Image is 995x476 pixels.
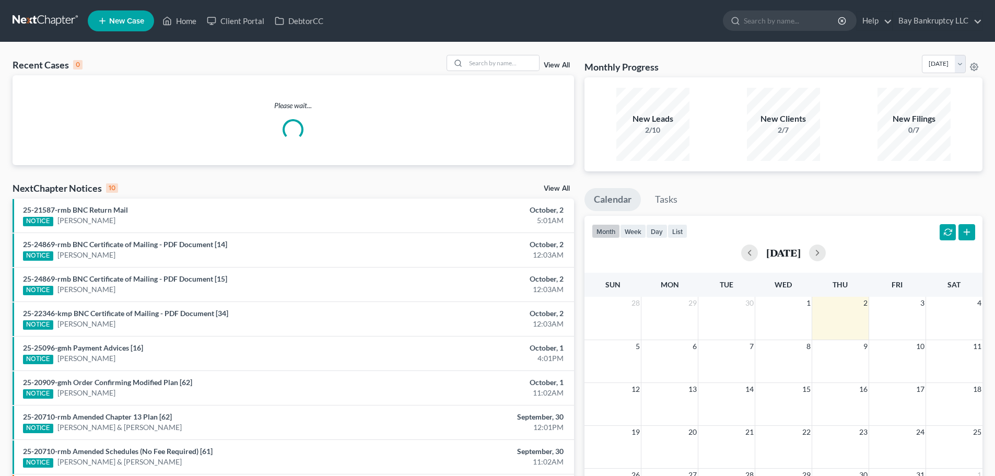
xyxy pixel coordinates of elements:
[466,55,539,71] input: Search by name...
[915,426,926,438] span: 24
[109,17,144,25] span: New Case
[947,280,961,289] span: Sat
[805,297,812,309] span: 1
[23,240,227,249] a: 25-24869-rmb BNC Certificate of Mailing - PDF Document [14]
[390,239,564,250] div: October, 2
[801,426,812,438] span: 22
[972,383,982,396] span: 18
[620,224,646,238] button: week
[23,412,172,421] a: 25-20710-rmb Amended Chapter 13 Plan [62]
[390,412,564,422] div: September, 30
[544,62,570,69] a: View All
[646,224,668,238] button: day
[23,309,228,318] a: 25-22346-kmp BNC Certificate of Mailing - PDF Document [34]
[858,383,869,396] span: 16
[202,11,270,30] a: Client Portal
[390,446,564,457] div: September, 30
[390,284,564,295] div: 12:03AM
[744,426,755,438] span: 21
[775,280,792,289] span: Wed
[862,297,869,309] span: 2
[57,422,182,433] a: [PERSON_NAME] & [PERSON_NAME]
[833,280,848,289] span: Thu
[877,113,951,125] div: New Filings
[390,377,564,388] div: October, 1
[692,340,698,353] span: 6
[57,319,115,329] a: [PERSON_NAME]
[57,457,182,467] a: [PERSON_NAME] & [PERSON_NAME]
[390,215,564,226] div: 5:01AM
[584,188,641,211] a: Calendar
[862,340,869,353] span: 9
[744,297,755,309] span: 30
[390,319,564,329] div: 12:03AM
[390,353,564,364] div: 4:01PM
[390,343,564,353] div: October, 1
[13,100,574,111] p: Please wait...
[915,383,926,396] span: 17
[630,383,641,396] span: 12
[23,217,53,226] div: NOTICE
[23,286,53,295] div: NOTICE
[592,224,620,238] button: month
[766,247,801,258] h2: [DATE]
[801,383,812,396] span: 15
[976,297,982,309] span: 4
[390,457,564,467] div: 11:02AM
[157,11,202,30] a: Home
[877,125,951,135] div: 0/7
[23,458,53,468] div: NOTICE
[635,340,641,353] span: 5
[13,182,118,194] div: NextChapter Notices
[270,11,329,30] a: DebtorCC
[390,422,564,433] div: 12:01PM
[23,274,227,283] a: 25-24869-rmb BNC Certificate of Mailing - PDF Document [15]
[744,383,755,396] span: 14
[687,383,698,396] span: 13
[23,389,53,399] div: NOTICE
[390,308,564,319] div: October, 2
[390,205,564,215] div: October, 2
[972,340,982,353] span: 11
[57,215,115,226] a: [PERSON_NAME]
[668,224,687,238] button: list
[57,353,115,364] a: [PERSON_NAME]
[544,185,570,192] a: View All
[23,205,128,214] a: 25-21587-rmb BNC Return Mail
[630,297,641,309] span: 28
[23,251,53,261] div: NOTICE
[23,320,53,330] div: NOTICE
[747,125,820,135] div: 2/7
[605,280,621,289] span: Sun
[687,426,698,438] span: 20
[646,188,687,211] a: Tasks
[106,183,118,193] div: 10
[390,274,564,284] div: October, 2
[23,424,53,433] div: NOTICE
[747,113,820,125] div: New Clients
[23,378,192,387] a: 25-20909-gmh Order Confirming Modified Plan [62]
[857,11,892,30] a: Help
[584,61,659,73] h3: Monthly Progress
[919,297,926,309] span: 3
[748,340,755,353] span: 7
[390,388,564,398] div: 11:02AM
[57,388,115,398] a: [PERSON_NAME]
[858,426,869,438] span: 23
[915,340,926,353] span: 10
[661,280,679,289] span: Mon
[630,426,641,438] span: 19
[23,343,143,352] a: 25-25096-gmh Payment Advices [16]
[892,280,903,289] span: Fri
[972,426,982,438] span: 25
[73,60,83,69] div: 0
[893,11,982,30] a: Bay Bankruptcy LLC
[687,297,698,309] span: 29
[720,280,733,289] span: Tue
[744,11,839,30] input: Search by name...
[616,125,689,135] div: 2/10
[23,447,213,456] a: 25-20710-rmb Amended Schedules (No Fee Required) [61]
[13,59,83,71] div: Recent Cases
[57,284,115,295] a: [PERSON_NAME]
[616,113,689,125] div: New Leads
